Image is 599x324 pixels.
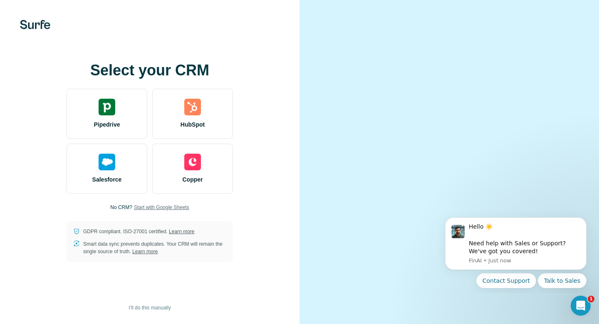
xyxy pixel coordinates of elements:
[184,154,201,170] img: copper's logo
[67,62,233,79] h1: Select your CRM
[20,20,50,29] img: Surfe's logo
[123,302,176,314] button: I’ll do this manually
[433,210,599,293] iframe: Intercom notifications message
[83,228,194,235] p: GDPR compliant. ISO-27001 certified.
[83,240,226,255] p: Smart data sync prevents duplicates. Your CRM will remain the single source of truth.
[129,304,171,312] span: I’ll do this manually
[134,204,189,211] button: Start with Google Sheets
[169,229,194,234] a: Learn more
[92,175,122,184] span: Salesforce
[588,296,594,302] span: 1
[99,154,115,170] img: salesforce's logo
[99,99,115,115] img: pipedrive's logo
[132,249,158,254] a: Learn more
[181,120,205,129] span: HubSpot
[110,204,132,211] p: No CRM?
[184,99,201,115] img: hubspot's logo
[183,175,203,184] span: Copper
[571,296,591,316] iframe: Intercom live chat
[94,120,120,129] span: Pipedrive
